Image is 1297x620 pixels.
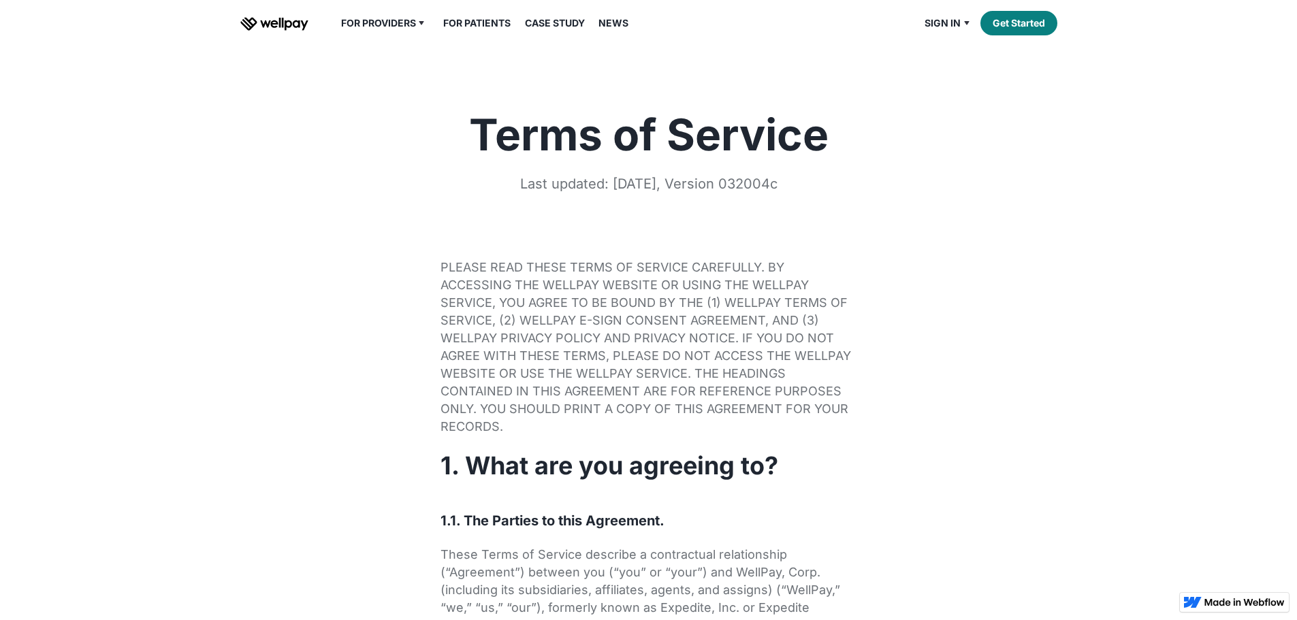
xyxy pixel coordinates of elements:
h4: 1.1. The Parties to this Agreement. [441,512,857,529]
div: Sign in [925,15,961,31]
a: home [240,15,308,31]
a: News [590,15,637,31]
p: PLEASE READ THESE TERMS OF SERVICE CAREFULLY. BY ACCESSING THE WELLPAY WEBSITE OR USING THE WELLP... [441,259,857,436]
a: Case Study [517,15,593,31]
div: For Providers [333,15,436,31]
div: Last updated: [DATE], Version 032004c [404,174,894,193]
div: Sign in [916,15,980,31]
a: For Patients [435,15,519,31]
a: Get Started [980,11,1057,35]
div: For Providers [341,15,416,31]
img: Made in Webflow [1204,598,1285,606]
h1: Terms of Service [404,112,894,158]
h3: 1. What are you agreeing to? [441,452,857,479]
